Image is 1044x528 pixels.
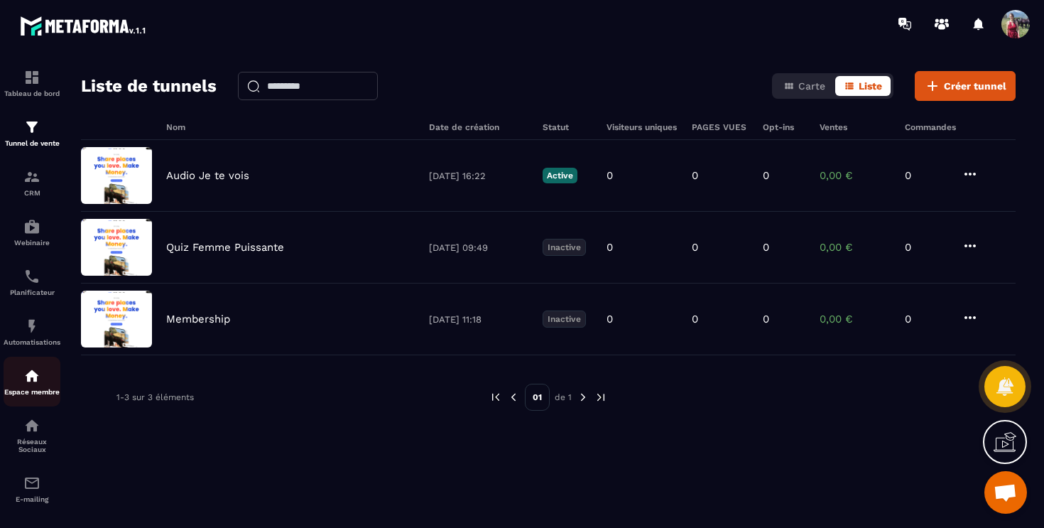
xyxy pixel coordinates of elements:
[23,475,40,492] img: email
[429,171,528,181] p: [DATE] 16:22
[905,313,947,325] p: 0
[429,122,528,132] h6: Date de création
[543,168,577,183] p: Active
[4,239,60,247] p: Webinaire
[4,495,60,503] p: E-mailing
[23,417,40,434] img: social-network
[4,388,60,396] p: Espace membre
[4,307,60,357] a: automationsautomationsAutomatisations
[798,80,825,92] span: Carte
[607,122,678,132] h6: Visiteurs uniques
[905,241,947,254] p: 0
[4,189,60,197] p: CRM
[525,384,550,411] p: 01
[820,169,891,182] p: 0,00 €
[116,392,194,402] p: 1-3 sur 3 éléments
[905,122,956,132] h6: Commandes
[23,69,40,86] img: formation
[166,313,230,325] p: Membership
[543,311,586,328] p: Inactive
[594,391,607,404] img: next
[763,313,769,325] p: 0
[915,71,1016,101] button: Créer tunnel
[607,169,613,182] p: 0
[692,241,698,254] p: 0
[81,147,152,204] img: image
[944,79,1006,93] span: Créer tunnel
[820,122,891,132] h6: Ventes
[166,122,415,132] h6: Nom
[4,438,60,453] p: Réseaux Sociaux
[763,169,769,182] p: 0
[543,122,592,132] h6: Statut
[20,13,148,38] img: logo
[23,268,40,285] img: scheduler
[81,219,152,276] img: image
[984,471,1027,514] a: Ouvrir le chat
[4,58,60,108] a: formationformationTableau de bord
[23,168,40,185] img: formation
[489,391,502,404] img: prev
[555,392,572,403] p: de 1
[820,313,891,325] p: 0,00 €
[4,139,60,147] p: Tunnel de vente
[4,257,60,307] a: schedulerschedulerPlanificateur
[4,357,60,406] a: automationsautomationsEspace membre
[763,241,769,254] p: 0
[763,122,805,132] h6: Opt-ins
[859,80,882,92] span: Liste
[4,158,60,208] a: formationformationCRM
[835,76,891,96] button: Liste
[775,76,834,96] button: Carte
[429,242,528,253] p: [DATE] 09:49
[4,289,60,296] p: Planificateur
[23,367,40,384] img: automations
[4,406,60,464] a: social-networksocial-networkRéseaux Sociaux
[23,119,40,136] img: formation
[577,391,589,404] img: next
[4,90,60,97] p: Tableau de bord
[607,241,613,254] p: 0
[429,314,528,325] p: [DATE] 11:18
[543,239,586,256] p: Inactive
[4,338,60,346] p: Automatisations
[607,313,613,325] p: 0
[81,72,217,100] h2: Liste de tunnels
[4,108,60,158] a: formationformationTunnel de vente
[507,391,520,404] img: prev
[166,241,284,254] p: Quiz Femme Puissante
[81,291,152,347] img: image
[4,464,60,514] a: emailemailE-mailing
[166,169,249,182] p: Audio Je te vois
[692,313,698,325] p: 0
[23,318,40,335] img: automations
[4,208,60,257] a: automationsautomationsWebinaire
[820,241,891,254] p: 0,00 €
[23,218,40,235] img: automations
[692,169,698,182] p: 0
[692,122,749,132] h6: PAGES VUES
[905,169,947,182] p: 0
